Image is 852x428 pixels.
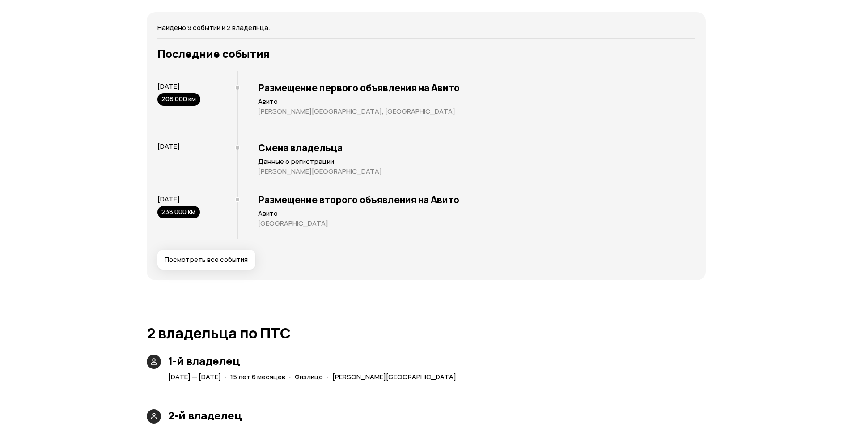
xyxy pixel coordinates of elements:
span: Физлицо [295,372,323,381]
h3: Размещение первого объявления на Авито [258,82,695,94]
span: · [326,369,329,384]
span: · [289,369,291,384]
h3: Размещение второго объявления на Авито [258,194,695,205]
p: Данные о регистрации [258,157,695,166]
p: [PERSON_NAME][GEOGRAPHIC_DATA], [GEOGRAPHIC_DATA] [258,107,695,116]
span: [PERSON_NAME][GEOGRAPHIC_DATA] [332,372,456,381]
h1: 2 владельца по ПТС [147,325,706,341]
h3: Последние события [157,47,695,60]
p: Найдено 9 событий и 2 владельца. [157,23,695,33]
h3: 1-й владелец [168,355,460,367]
div: 238 000 км [157,206,200,218]
button: Посмотреть все события [157,250,255,270]
p: Авито [258,97,695,106]
h3: 2-й владелец [168,409,427,422]
h3: Смена владельца [258,142,695,154]
span: [DATE] [157,81,180,91]
p: Авито [258,209,695,218]
span: [DATE] [157,141,180,151]
span: [DATE] [157,194,180,204]
span: 15 лет 6 месяцев [230,372,285,381]
div: 208 000 км [157,93,200,106]
span: · [225,369,227,384]
span: Посмотреть все события [165,255,248,264]
p: [PERSON_NAME][GEOGRAPHIC_DATA] [258,167,695,176]
span: [DATE] — [DATE] [168,372,221,381]
p: [GEOGRAPHIC_DATA] [258,219,695,228]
